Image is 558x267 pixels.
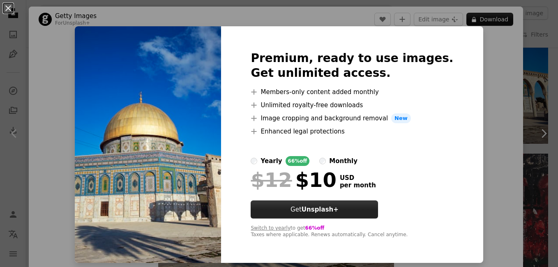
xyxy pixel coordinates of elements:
[251,169,336,191] div: $10
[319,158,326,164] input: monthly
[305,225,325,231] span: 66% off
[251,87,453,97] li: Members-only content added monthly
[251,225,291,232] button: Switch to yearly
[251,51,453,81] h2: Premium, ready to use images. Get unlimited access.
[340,182,376,189] span: per month
[251,113,453,123] li: Image cropping and background removal
[261,156,282,166] div: yearly
[302,206,339,213] strong: Unsplash+
[75,26,221,263] img: premium_photo-1694475362631-37d161f6a28a
[340,174,376,182] span: USD
[329,156,357,166] div: monthly
[391,113,411,123] span: New
[251,225,453,238] div: to get Taxes where applicable. Renews automatically. Cancel anytime.
[251,158,257,164] input: yearly66%off
[251,127,453,136] li: Enhanced legal protections
[251,169,292,191] span: $12
[251,200,378,219] button: GetUnsplash+
[286,156,310,166] div: 66% off
[251,100,453,110] li: Unlimited royalty-free downloads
